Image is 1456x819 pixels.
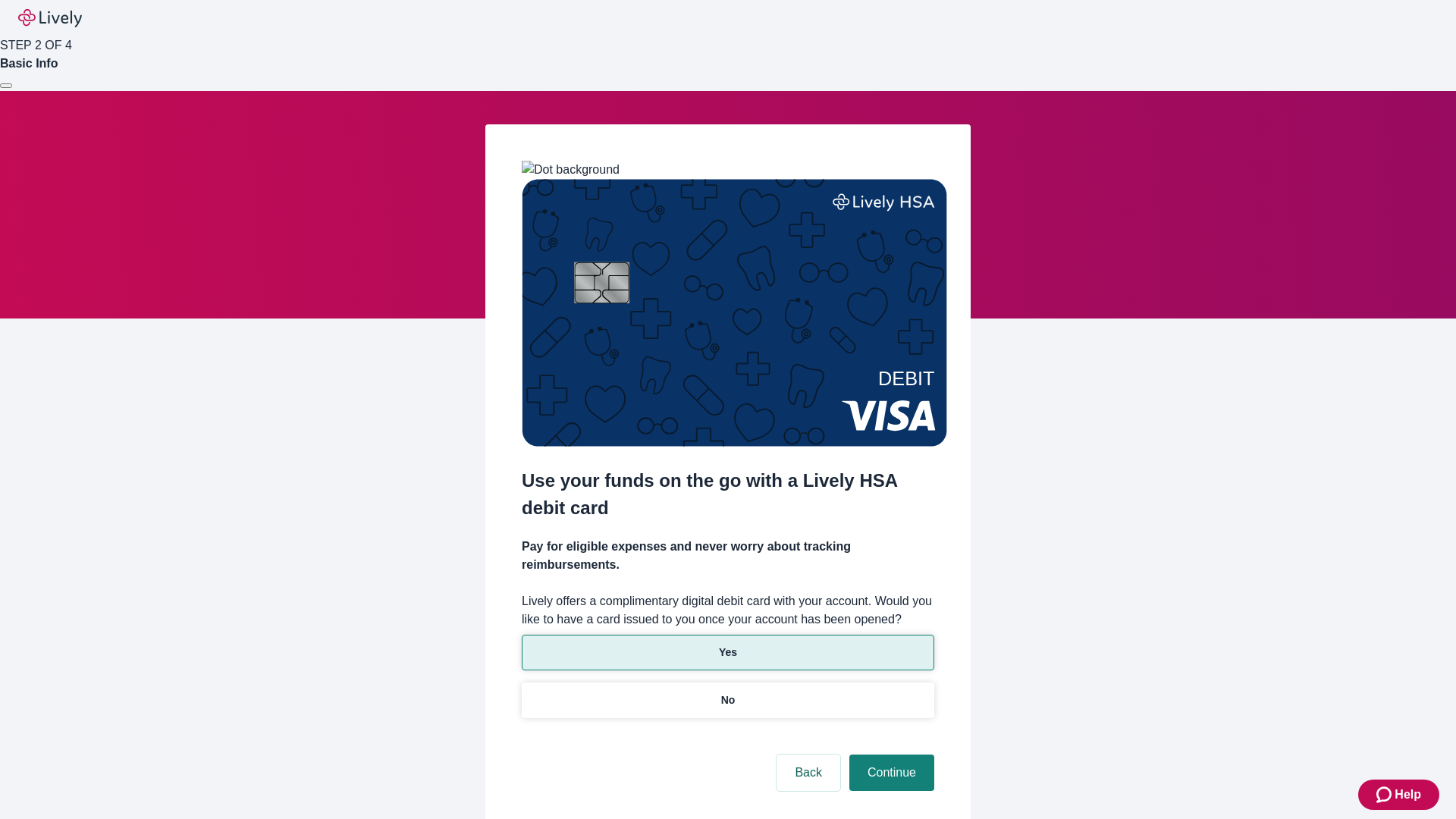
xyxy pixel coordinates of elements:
[522,682,934,718] button: No
[1395,786,1421,804] span: Help
[18,9,82,27] img: Lively
[522,161,620,179] img: Dot background
[849,755,934,791] button: Continue
[522,467,934,522] h2: Use your funds on the go with a Lively HSA debit card
[719,645,737,661] p: Yes
[522,538,934,574] h4: Pay for eligible expenses and never worry about tracking reimbursements.
[1376,786,1395,804] svg: Zendesk support icon
[721,692,736,708] p: No
[522,179,947,447] img: Debit card
[522,592,934,629] label: Lively offers a complimentary digital debit card with your account. Would you like to have a card...
[1358,780,1439,810] button: Zendesk support iconHelp
[522,635,934,670] button: Yes
[777,755,840,791] button: Back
